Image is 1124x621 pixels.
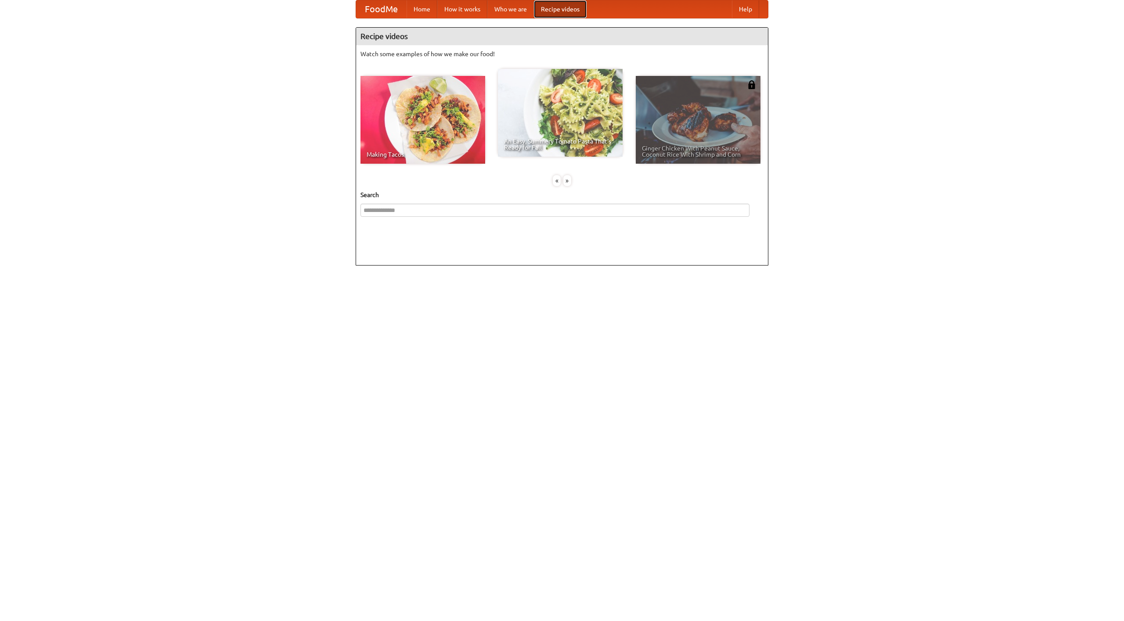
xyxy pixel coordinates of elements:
div: » [563,175,571,186]
h5: Search [360,190,764,199]
span: An Easy, Summery Tomato Pasta That's Ready for Fall [504,138,616,151]
h4: Recipe videos [356,28,768,45]
div: « [553,175,561,186]
img: 483408.png [747,80,756,89]
a: How it works [437,0,487,18]
a: Making Tacos [360,76,485,164]
a: Help [732,0,759,18]
a: FoodMe [356,0,407,18]
a: An Easy, Summery Tomato Pasta That's Ready for Fall [498,69,623,157]
a: Home [407,0,437,18]
a: Recipe videos [534,0,587,18]
span: Making Tacos [367,151,479,158]
p: Watch some examples of how we make our food! [360,50,764,58]
a: Who we are [487,0,534,18]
